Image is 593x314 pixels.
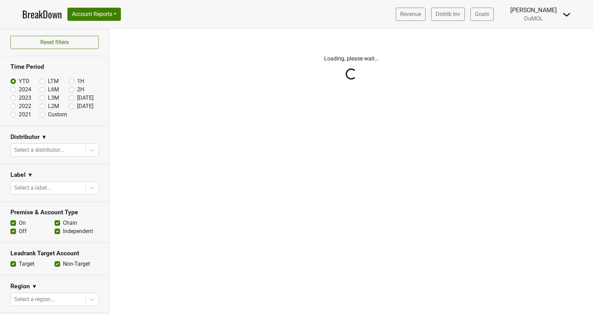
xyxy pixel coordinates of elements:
[22,7,62,22] a: BreakDown
[562,10,571,19] img: Dropdown Menu
[431,8,465,21] a: Distrib Inv
[510,6,557,15] div: [PERSON_NAME]
[67,8,121,21] button: Account Reports
[396,8,426,21] a: Revenue
[524,15,543,22] span: DuMOL
[158,55,544,63] p: Loading, please wait...
[470,8,494,21] a: Goals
